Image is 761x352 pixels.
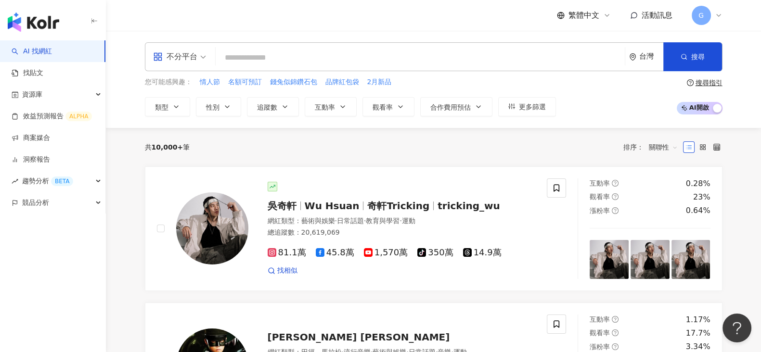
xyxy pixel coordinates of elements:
span: question-circle [687,79,694,86]
span: 漲粉率 [590,207,610,214]
button: 合作費用預估 [420,97,492,116]
button: 更多篩選 [498,97,556,116]
button: 類型 [145,97,190,116]
span: 互動率 [315,103,335,111]
span: · [400,217,401,225]
span: 吳奇軒 [268,200,297,212]
span: question-circle [612,316,619,323]
a: KOL Avatar吳奇軒Wu Hsuan奇軒Trickingtricking_wu網紅類型：藝術與娛樂·日常話題·教育與學習·運動總追蹤數：20,619,06981.1萬45.8萬1,570萬... [145,166,722,291]
span: 觀看率 [373,103,393,111]
a: 效益預測報告ALPHA [12,112,92,121]
div: 總追蹤數 ： 20,619,069 [268,228,536,238]
span: 教育與學習 [366,217,400,225]
button: 性別 [196,97,241,116]
span: environment [629,53,636,61]
img: post-image [631,240,670,279]
span: question-circle [612,180,619,187]
span: 觀看率 [590,193,610,201]
div: BETA [51,176,73,186]
span: 錢兔似錦鑽石包 [270,77,317,87]
img: post-image [671,240,710,279]
div: 1.17% [686,314,710,325]
span: 繁體中文 [568,10,599,21]
span: 觀看率 [590,329,610,337]
span: 更多篩選 [519,103,546,111]
div: 17.7% [686,328,710,339]
button: 2月新品 [367,77,392,88]
div: 3.34% [686,341,710,352]
a: 商案媒合 [12,133,50,143]
span: 互動率 [590,315,610,323]
span: 活動訊息 [642,11,672,20]
span: 關聯性 [649,139,678,155]
span: 1,570萬 [364,248,408,258]
button: 名額可預訂 [228,77,262,88]
span: appstore [153,52,163,62]
span: 81.1萬 [268,248,306,258]
span: 日常話題 [337,217,364,225]
span: 互動率 [590,179,610,187]
span: [PERSON_NAME] [PERSON_NAME] [268,331,450,343]
span: question-circle [612,193,619,200]
div: 0.28% [686,178,710,189]
span: 運動 [402,217,415,225]
span: 追蹤數 [257,103,277,111]
img: post-image [590,240,629,279]
span: 名額可預訂 [228,77,262,87]
span: 趨勢分析 [22,170,73,192]
span: 45.8萬 [316,248,354,258]
a: 洞察報告 [12,155,50,164]
span: 奇軒Tricking [367,200,429,212]
a: 找相似 [268,266,297,276]
span: 競品分析 [22,192,49,214]
span: 350萬 [417,248,453,258]
a: searchAI 找網紅 [12,47,52,56]
button: 情人節 [199,77,220,88]
iframe: Help Scout Beacon - Open [722,314,751,342]
span: 14.9萬 [463,248,502,258]
div: 23% [693,192,710,202]
span: 搜尋 [691,53,705,61]
span: 資源庫 [22,84,42,105]
div: 排序： [623,139,683,155]
a: 找貼文 [12,68,43,78]
div: 共 筆 [145,143,190,151]
div: 台灣 [639,52,663,61]
span: G [698,10,704,21]
span: question-circle [612,329,619,336]
span: 2月新品 [367,77,392,87]
span: 品牌紅包袋 [325,77,359,87]
div: 不分平台 [153,49,197,64]
span: 藝術與娛樂 [301,217,335,225]
img: logo [8,13,59,32]
button: 追蹤數 [247,97,299,116]
span: 情人節 [200,77,220,87]
span: 合作費用預估 [430,103,471,111]
span: tricking_wu [438,200,500,212]
span: Wu Hsuan [305,200,360,212]
span: question-circle [612,343,619,350]
div: 0.64% [686,205,710,216]
span: · [364,217,366,225]
button: 搜尋 [663,42,722,71]
button: 品牌紅包袋 [325,77,360,88]
span: 漲粉率 [590,343,610,351]
span: 類型 [155,103,168,111]
button: 錢兔似錦鑽石包 [270,77,318,88]
div: 網紅類型 ： [268,216,536,226]
span: 10,000+ [152,143,183,151]
span: rise [12,178,18,185]
span: 找相似 [277,266,297,276]
span: 性別 [206,103,219,111]
div: 搜尋指引 [696,79,722,87]
button: 觀看率 [362,97,414,116]
span: · [335,217,337,225]
button: 互動率 [305,97,357,116]
span: 您可能感興趣： [145,77,192,87]
img: KOL Avatar [176,192,248,264]
span: question-circle [612,207,619,214]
